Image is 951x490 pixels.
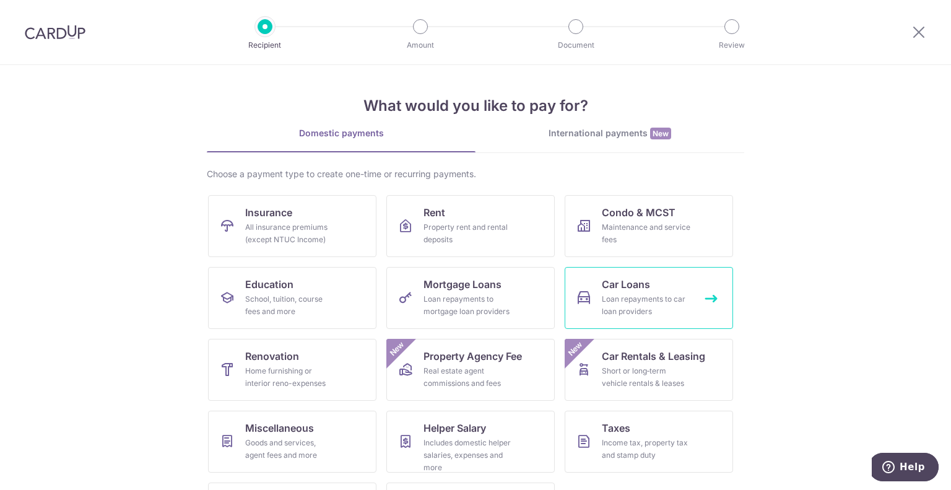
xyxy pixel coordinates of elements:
[245,365,334,390] div: Home furnishing or interior reno-expenses
[207,168,744,180] div: Choose a payment type to create one-time or recurring payments.
[208,339,376,401] a: RenovationHome furnishing or interior reno-expenses
[219,39,311,51] p: Recipient
[602,277,650,292] span: Car Loans
[245,277,293,292] span: Education
[423,293,513,318] div: Loan repayments to mortgage loan providers
[245,293,334,318] div: School, tuition, course fees and more
[602,205,675,220] span: Condo & MCST
[423,205,445,220] span: Rent
[207,95,744,117] h4: What would you like to pay for?
[602,221,691,246] div: Maintenance and service fees
[565,339,733,401] a: Car Rentals & LeasingShort or long‑term vehicle rentals & leasesNew
[872,453,939,484] iframe: Opens a widget where you can find more information
[386,411,555,473] a: Helper SalaryIncludes domestic helper salaries, expenses and more
[386,339,555,401] a: Property Agency FeeReal estate agent commissions and feesNew
[475,127,744,140] div: International payments
[602,437,691,462] div: Income tax, property tax and stamp duty
[650,128,671,139] span: New
[423,221,513,246] div: Property rent and rental deposits
[602,365,691,390] div: Short or long‑term vehicle rentals & leases
[602,421,630,435] span: Taxes
[207,127,475,139] div: Domestic payments
[245,437,334,462] div: Goods and services, agent fees and more
[602,293,691,318] div: Loan repayments to car loan providers
[245,205,292,220] span: Insurance
[386,267,555,329] a: Mortgage LoansLoan repayments to mortgage loan providers
[208,195,376,257] a: InsuranceAll insurance premiums (except NTUC Income)
[423,365,513,390] div: Real estate agent commissions and fees
[423,349,522,364] span: Property Agency Fee
[423,277,502,292] span: Mortgage Loans
[386,195,555,257] a: RentProperty rent and rental deposits
[565,195,733,257] a: Condo & MCSTMaintenance and service fees
[245,421,314,435] span: Miscellaneous
[208,267,376,329] a: EducationSchool, tuition, course fees and more
[565,411,733,473] a: TaxesIncome tax, property tax and stamp duty
[25,25,85,40] img: CardUp
[686,39,778,51] p: Review
[423,437,513,474] div: Includes domestic helper salaries, expenses and more
[423,421,486,435] span: Helper Salary
[28,9,53,20] span: Help
[530,39,622,51] p: Document
[602,349,705,364] span: Car Rentals & Leasing
[245,221,334,246] div: All insurance premiums (except NTUC Income)
[245,349,299,364] span: Renovation
[387,339,407,359] span: New
[208,411,376,473] a: MiscellaneousGoods and services, agent fees and more
[375,39,466,51] p: Amount
[565,339,586,359] span: New
[565,267,733,329] a: Car LoansLoan repayments to car loan providers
